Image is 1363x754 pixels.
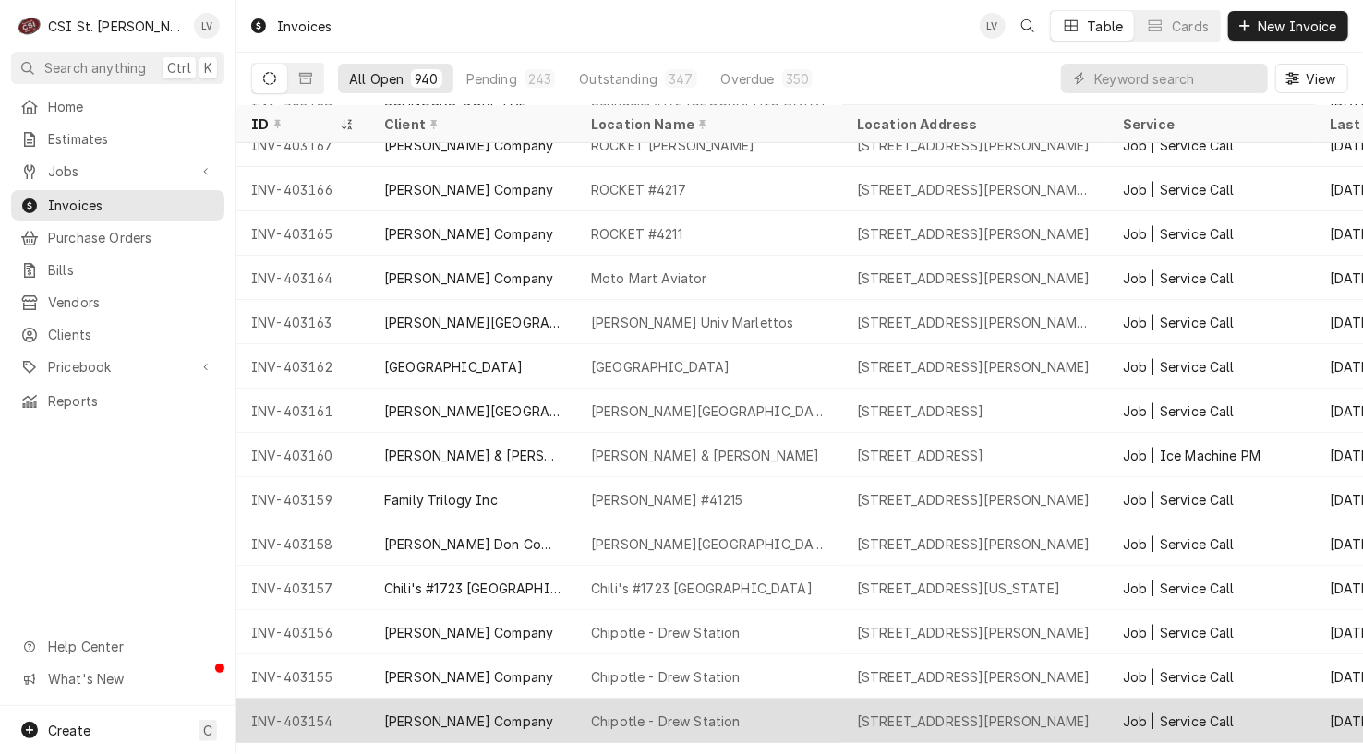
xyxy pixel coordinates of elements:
span: View [1302,69,1340,89]
div: [STREET_ADDRESS][US_STATE] [857,579,1060,598]
div: [STREET_ADDRESS][PERSON_NAME] [857,534,1091,554]
span: New Invoice [1254,17,1341,36]
div: [PERSON_NAME] & [PERSON_NAME] [384,446,561,465]
a: Go to Help Center [11,631,224,662]
div: [PERSON_NAME] Don Company [384,534,561,554]
div: Job | Service Call [1123,667,1235,687]
div: INV-403162 [236,344,369,389]
a: Home [11,91,224,122]
div: INV-403163 [236,300,369,344]
div: Family Trilogy Inc [384,490,498,509]
span: Reports [48,391,215,411]
div: ROCKET #4217 [591,180,686,199]
div: Lisa Vestal's Avatar [194,13,220,39]
div: Chili's #1723 [GEOGRAPHIC_DATA] [591,579,813,598]
div: [PERSON_NAME] Company [384,269,553,288]
div: Cards [1172,17,1209,36]
div: INV-403166 [236,167,369,211]
a: Go to Jobs [11,156,224,186]
div: [STREET_ADDRESS] [857,401,984,421]
div: INV-403167 [236,123,369,167]
a: Estimates [11,124,224,154]
div: INV-403157 [236,566,369,610]
div: ID [251,114,336,134]
span: Invoices [48,196,215,215]
div: Job | Service Call [1123,313,1235,332]
div: Chipotle - Drew Station [591,623,741,642]
div: Job | Service Call [1123,136,1235,155]
div: [PERSON_NAME] & [PERSON_NAME] [591,446,820,465]
span: Estimates [48,129,215,149]
div: Location Address [857,114,1090,134]
div: INV-403159 [236,477,369,521]
div: [STREET_ADDRESS][PERSON_NAME] [857,136,1091,155]
div: INV-403156 [236,610,369,654]
div: [PERSON_NAME] Company [384,180,553,199]
div: Job | Ice Machine PM [1123,446,1260,465]
span: Home [48,97,215,116]
div: [PERSON_NAME] Company [384,712,553,731]
div: [GEOGRAPHIC_DATA] [384,357,524,377]
div: [STREET_ADDRESS][PERSON_NAME] [857,623,1091,642]
div: INV-403160 [236,433,369,477]
div: [PERSON_NAME] Company [384,224,553,244]
div: C [17,13,42,39]
div: [STREET_ADDRESS][PERSON_NAME] [857,490,1091,509]
div: Lisa Vestal's Avatar [980,13,1006,39]
div: [PERSON_NAME] Company [384,136,553,155]
span: Vendors [48,293,215,312]
div: [GEOGRAPHIC_DATA] [591,357,730,377]
span: Pricebook [48,357,187,377]
a: Clients [11,319,224,350]
div: [PERSON_NAME] Univ Marlettos [591,313,793,332]
a: Go to Pricebook [11,352,224,382]
div: [STREET_ADDRESS][PERSON_NAME] [857,712,1091,731]
button: View [1275,64,1348,93]
span: Ctrl [167,58,191,78]
span: Jobs [48,162,187,181]
div: LV [980,13,1006,39]
div: Job | Service Call [1123,534,1235,554]
div: [PERSON_NAME] Company [384,623,553,642]
div: Location Name [591,114,824,134]
div: Chipotle - Drew Station [591,712,741,731]
div: [PERSON_NAME][GEOGRAPHIC_DATA] [384,313,561,332]
div: INV-403165 [236,211,369,256]
div: [PERSON_NAME][GEOGRAPHIC_DATA] [384,401,561,421]
div: Service [1123,114,1297,134]
span: Bills [48,260,215,280]
button: Search anythingCtrlK [11,52,224,84]
div: [PERSON_NAME] Company [384,667,553,687]
a: Purchase Orders [11,222,224,253]
div: Job | Service Call [1123,224,1235,244]
div: INV-403158 [236,521,369,566]
div: Job | Service Call [1123,490,1235,509]
div: Job | Service Call [1123,712,1235,731]
div: CSI St. [PERSON_NAME] [48,17,184,36]
div: [STREET_ADDRESS][PERSON_NAME][PERSON_NAME][PERSON_NAME] [857,313,1093,332]
div: INV-403155 [236,654,369,699]
div: [PERSON_NAME] #41215 [591,490,742,509]
div: 243 [528,69,551,89]
div: Chili's #1723 [GEOGRAPHIC_DATA] [384,579,561,598]
div: LV [194,13,220,39]
div: [STREET_ADDRESS][PERSON_NAME] [857,667,1091,687]
div: [STREET_ADDRESS][PERSON_NAME] [857,269,1091,288]
span: C [203,721,212,740]
a: Reports [11,386,224,416]
a: Invoices [11,190,224,221]
div: Job | Service Call [1123,180,1235,199]
div: [STREET_ADDRESS][PERSON_NAME] [857,357,1091,377]
div: [STREET_ADDRESS][PERSON_NAME] [857,224,1091,244]
span: What's New [48,669,213,688]
div: Table [1088,17,1124,36]
button: New Invoice [1228,11,1348,41]
span: Help Center [48,637,213,656]
div: Job | Service Call [1123,623,1235,642]
div: Job | Service Call [1123,269,1235,288]
span: Clients [48,325,215,344]
a: Go to What's New [11,664,224,694]
div: 347 [669,69,693,89]
input: Keyword search [1094,64,1259,93]
span: K [204,58,212,78]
